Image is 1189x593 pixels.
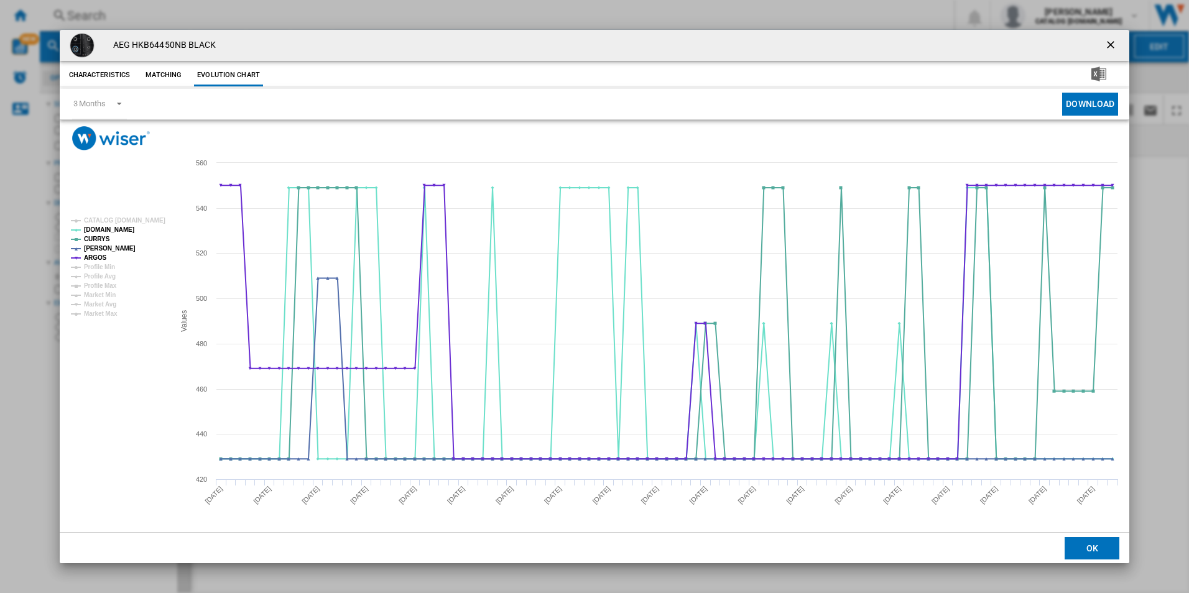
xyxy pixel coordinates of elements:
div: 3 Months [73,99,106,108]
tspan: [PERSON_NAME] [84,245,136,252]
tspan: 480 [196,340,207,347]
tspan: CATALOG [DOMAIN_NAME] [84,217,165,224]
tspan: [DATE] [930,485,950,505]
img: logo_wiser_300x94.png [72,126,150,150]
tspan: [DATE] [300,485,321,505]
md-dialog: Product popup [60,30,1130,564]
tspan: [DATE] [1075,485,1096,505]
tspan: [DATE] [494,485,514,505]
button: Matching [136,64,191,86]
tspan: Values [180,310,188,332]
tspan: [DATE] [785,485,805,505]
tspan: 540 [196,205,207,212]
tspan: Profile Min [84,264,115,270]
tspan: [DATE] [1027,485,1047,505]
tspan: 420 [196,476,207,483]
tspan: [DATE] [349,485,369,505]
tspan: 500 [196,295,207,302]
tspan: Market Max [84,310,118,317]
tspan: [DATE] [736,485,757,505]
button: getI18NText('BUTTONS.CLOSE_DIALOG') [1099,33,1124,58]
button: Evolution chart [194,64,263,86]
img: excel-24x24.png [1091,67,1106,81]
tspan: 440 [196,430,207,438]
tspan: [DATE] [978,485,999,505]
tspan: [DOMAIN_NAME] [84,226,134,233]
tspan: 520 [196,249,207,257]
tspan: 560 [196,159,207,167]
tspan: Market Avg [84,301,116,308]
tspan: [DATE] [688,485,708,505]
button: Download [1062,93,1118,116]
tspan: [DATE] [833,485,854,505]
tspan: [DATE] [881,485,902,505]
tspan: Profile Avg [84,273,116,280]
button: Download in Excel [1071,64,1126,86]
img: 10226161 [70,33,95,58]
ng-md-icon: getI18NText('BUTTONS.CLOSE_DIALOG') [1104,39,1119,53]
tspan: Profile Max [84,282,117,289]
tspan: ARGOS [84,254,107,261]
tspan: [DATE] [252,485,272,505]
tspan: [DATE] [445,485,466,505]
h4: AEG HKB64450NB BLACK [107,39,216,52]
tspan: CURRYS [84,236,110,242]
button: Characteristics [66,64,134,86]
tspan: [DATE] [591,485,611,505]
tspan: [DATE] [639,485,660,505]
tspan: 460 [196,385,207,393]
tspan: [DATE] [397,485,417,505]
tspan: [DATE] [542,485,563,505]
tspan: [DATE] [203,485,224,505]
tspan: Market Min [84,292,116,298]
button: OK [1065,537,1119,559]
